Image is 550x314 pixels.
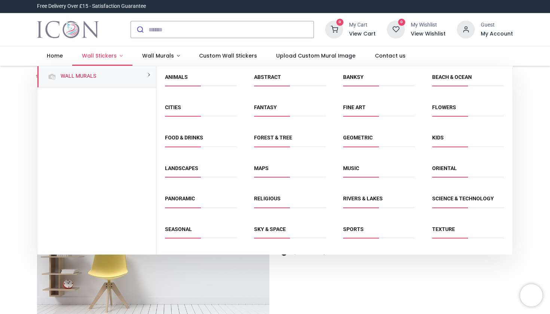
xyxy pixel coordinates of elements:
a: Beach & Ocean [432,74,472,80]
a: Seasonal [165,226,192,232]
span: Wall Murals [142,52,174,59]
a: View Cart [349,30,376,38]
span: Fine Art [343,104,415,116]
span: Oriental [432,165,504,177]
a: Religious [254,196,281,201]
a: Sky & Space [254,226,286,232]
a: Texture [432,226,455,232]
a: Logo of Icon Wall Stickers [37,19,99,40]
a: Fantasy [254,104,277,110]
span: Cities [165,104,237,116]
span: Food & Drinks [165,134,237,147]
span: Home [47,52,63,59]
a: 0 [325,26,343,32]
a: Sports [343,226,364,232]
span: Panoramic [165,195,237,207]
span: Texture [432,226,504,238]
a: Wall Murals [58,73,96,80]
a: Flowers [432,104,456,110]
sup: 0 [398,19,405,26]
span: Custom Wall Stickers [199,52,257,59]
span: Wall Stickers [82,52,117,59]
span: Sports [343,226,415,238]
a: 0 [387,26,405,32]
span: Abstract [254,74,326,86]
a: Rivers & Lakes [343,196,383,201]
span: Animals [165,74,237,86]
span: Science & Technology [432,195,504,207]
span: Rivers & Lakes [343,195,415,207]
a: Cities [165,104,181,110]
a: Music [343,165,359,171]
img: Wall Murals [48,72,56,81]
a: Abstract [254,74,281,80]
a: Geometric [343,135,373,141]
a: Landscapes [165,165,198,171]
div: My Wishlist [411,21,446,29]
a: View Wishlist [411,30,446,38]
a: Maps [254,165,269,171]
iframe: Customer reviews powered by Trustpilot [356,3,513,10]
a: Panoramic [165,196,195,201]
span: Music [343,165,415,177]
span: Geometric [343,134,415,147]
sup: 0 [336,19,343,26]
img: Icon Wall Stickers [37,19,99,40]
a: Food & Drinks [165,135,203,141]
span: Seasonal [165,226,237,238]
a: Wall Murals [132,46,190,66]
iframe: Brevo live chat [520,284,543,307]
span: Fantasy [254,104,326,116]
span: Contact us [375,52,406,59]
span: Maps [254,165,326,177]
div: Guest [481,21,513,29]
span: Forest & Tree [254,134,326,147]
a: My Account [481,30,513,38]
div: Free Delivery Over £15 - Satisfaction Guarantee [37,3,146,10]
span: Religious [254,195,326,207]
span: Flowers [432,104,504,116]
a: Oriental [432,165,457,171]
a: Kids [432,135,444,141]
span: Banksy [343,74,415,86]
span: Upload Custom Mural Image [276,52,355,59]
span: Sky & Space [254,226,326,238]
a: Wall Stickers [72,46,132,66]
div: My Cart [349,21,376,29]
a: Animals [165,74,188,80]
span: Beach & Ocean [432,74,504,86]
span: Kids [432,134,504,147]
span: Landscapes [165,165,237,177]
button: Submit [131,21,149,38]
a: Banksy [343,74,364,80]
a: Science & Technology [432,196,494,201]
a: Forest & Tree [254,135,292,141]
a: Fine Art [343,104,366,110]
